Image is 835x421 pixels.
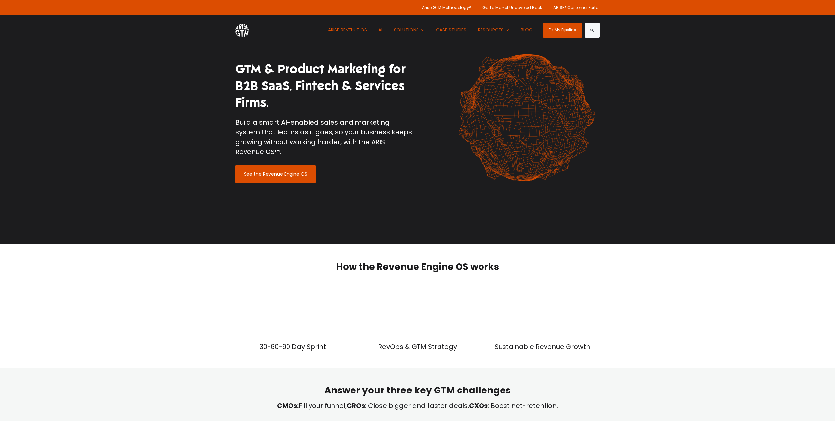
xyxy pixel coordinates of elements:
[75,384,760,397] h2: Answer your three key GTM challenges
[277,401,299,410] strong: CMOs:
[394,27,419,33] span: SOLUTIONS
[347,401,365,410] strong: CROs
[323,15,372,45] a: ARISE REVENUE OS
[323,15,537,45] nav: Desktop navigation
[235,61,413,111] h1: GTM & Product Marketing for B2B SaaS, Fintech & Services Firms.
[235,117,413,157] p: Build a smart AI-enabled sales and marketing system that learns as it goes, so your business keep...
[516,15,538,45] a: BLOG
[543,23,582,38] a: Fix My Pipeline
[360,342,475,351] div: RevOps & GTM Strategy
[585,23,600,38] button: Search
[485,342,600,351] div: Sustainable Revenue Growth
[431,15,471,45] a: CASE STUDIES
[235,165,316,183] a: See the Revenue Engine OS
[235,342,350,351] div: 30-60-90 Day Sprint
[75,401,760,411] div: Fill your funnel, : Close bigger and faster deals, : Boost net-retention.
[235,261,600,273] h2: How the Revenue Engine OS works
[469,401,488,410] strong: CXOs
[389,15,429,45] button: Show submenu for SOLUTIONS SOLUTIONS
[473,15,514,45] button: Show submenu for RESOURCES RESOURCES
[454,47,600,188] img: shape-61 orange
[478,27,503,33] span: RESOURCES
[374,15,387,45] a: AI
[235,23,249,37] img: ARISE GTM logo (1) white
